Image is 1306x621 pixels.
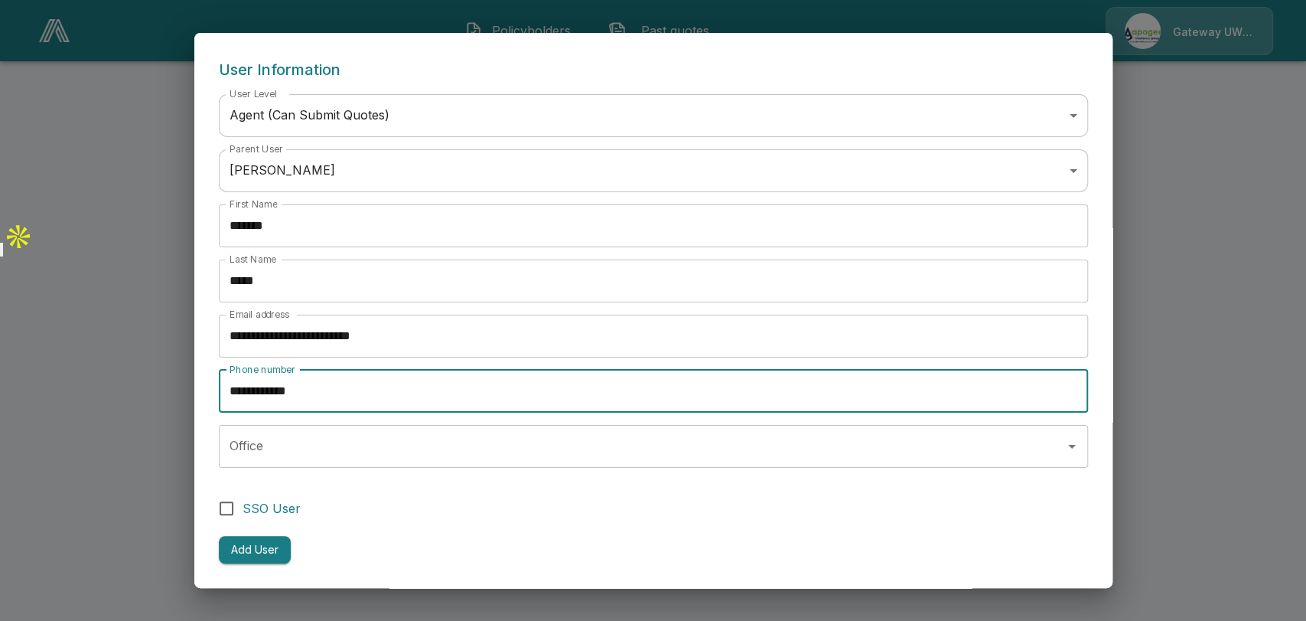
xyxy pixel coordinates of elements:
label: Last Name [230,253,276,266]
label: User Level [230,87,277,100]
h6: User Information [219,57,1088,82]
button: Add User [219,536,291,564]
div: Agent (Can Submit Quotes) [219,94,1088,137]
img: Apollo [3,221,34,252]
div: [PERSON_NAME] [219,149,1088,192]
label: Email address [230,308,289,321]
label: First Name [230,198,277,211]
span: SSO User [243,499,301,518]
label: Parent User [230,142,283,155]
label: Phone number [230,363,295,376]
button: Open [1061,436,1083,457]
